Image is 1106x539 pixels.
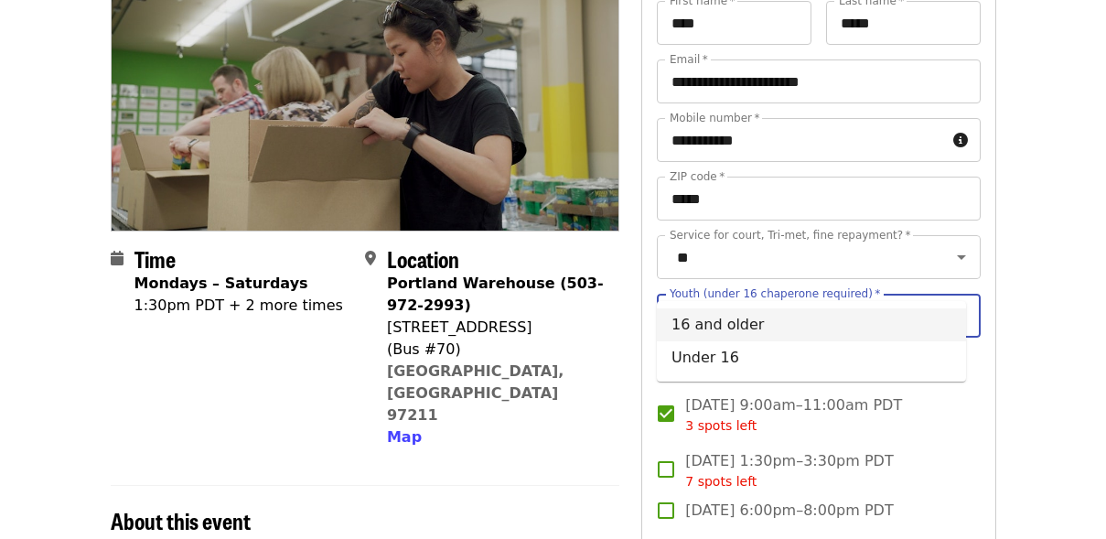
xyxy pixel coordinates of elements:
[685,418,757,433] span: 3 spots left
[670,171,725,182] label: ZIP code
[387,243,459,275] span: Location
[685,450,893,491] span: [DATE] 1:30pm–3:30pm PDT
[953,132,968,149] i: circle-info icon
[111,250,123,267] i: calendar icon
[387,339,605,361] div: (Bus #70)
[657,177,980,221] input: ZIP code
[670,230,911,241] label: Service for court, Tri-met, fine repayment?
[670,113,759,124] label: Mobile number
[949,244,974,270] button: Open
[387,428,422,446] span: Map
[685,474,757,489] span: 7 spots left
[826,1,981,45] input: Last name
[387,317,605,339] div: [STREET_ADDRESS]
[657,308,966,341] li: 16 and older
[134,243,176,275] span: Time
[387,275,604,314] strong: Portland Warehouse (503-972-2993)
[111,504,251,536] span: About this event
[134,295,343,317] div: 1:30pm PDT + 2 more times
[670,54,708,65] label: Email
[949,303,974,329] button: Close
[657,1,811,45] input: First name
[134,275,308,292] strong: Mondays – Saturdays
[387,362,564,424] a: [GEOGRAPHIC_DATA], [GEOGRAPHIC_DATA] 97211
[657,59,980,103] input: Email
[657,341,966,374] li: Under 16
[670,288,880,299] label: Youth (under 16 chaperone required)
[685,500,893,522] span: [DATE] 6:00pm–8:00pm PDT
[387,426,422,448] button: Map
[365,250,376,267] i: map-marker-alt icon
[685,394,902,436] span: [DATE] 9:00am–11:00am PDT
[657,118,945,162] input: Mobile number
